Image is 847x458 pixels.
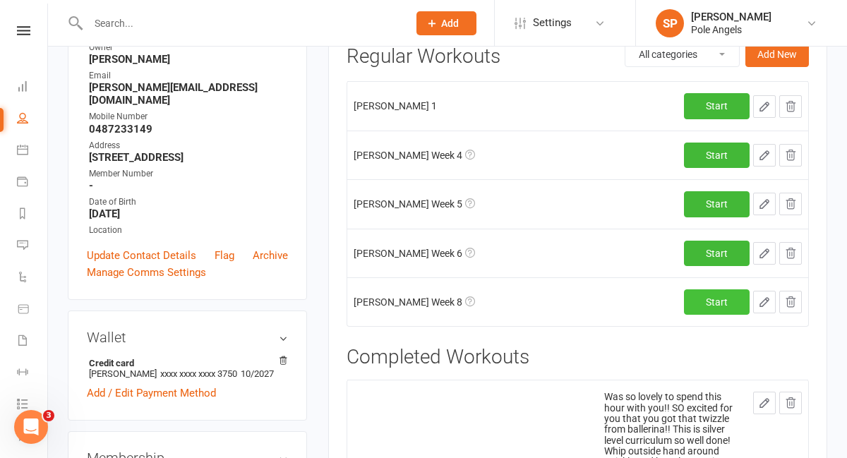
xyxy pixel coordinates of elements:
button: Add New [745,42,809,67]
a: Product Sales [17,294,49,326]
div: SP [656,9,684,37]
a: Update Contact Details [87,247,196,264]
td: [PERSON_NAME] Week 8 [347,277,581,326]
a: Archive [253,247,288,264]
div: Date of Birth [89,195,288,209]
strong: [DATE] [89,207,288,220]
a: Dashboard [17,72,49,104]
strong: - [89,179,288,192]
div: Mobile Number [89,110,288,123]
a: Add / Edit Payment Method [87,385,216,402]
a: Flag [215,247,234,264]
a: Manage Comms Settings [87,264,206,281]
a: Start [684,241,750,266]
div: Owner [89,41,288,54]
span: 10/2027 [241,368,274,379]
div: Address [89,139,288,152]
a: Reports [17,199,49,231]
a: Start [684,143,750,168]
strong: [PERSON_NAME] [89,53,288,66]
td: [PERSON_NAME] Week 4 [347,131,581,179]
a: Calendar [17,135,49,167]
strong: 0487233149 [89,123,288,135]
a: Start [684,93,750,119]
div: Email [89,69,288,83]
h3: Wallet [87,330,288,345]
span: Settings [533,7,572,39]
div: Pole Angels [691,23,771,36]
a: People [17,104,49,135]
input: Search... [84,13,398,33]
a: Start [684,289,750,315]
td: [PERSON_NAME] 1 [347,81,581,130]
div: Member Number [89,167,288,181]
h3: Completed Workouts [347,346,809,368]
strong: [PERSON_NAME][EMAIL_ADDRESS][DOMAIN_NAME] [89,81,288,107]
strong: [STREET_ADDRESS] [89,151,288,164]
iframe: Intercom live chat [14,410,48,444]
div: [PERSON_NAME] [691,11,771,23]
td: [PERSON_NAME] Week 5 [347,179,581,228]
span: 3 [43,410,54,421]
h3: Regular Workouts [347,46,500,68]
span: Add [441,18,459,29]
a: Payments [17,167,49,199]
strong: Credit card [89,358,281,368]
div: Location [89,224,288,237]
li: [PERSON_NAME] [87,356,288,381]
button: Add [416,11,476,35]
a: Start [684,191,750,217]
span: xxxx xxxx xxxx 3750 [160,368,237,379]
td: [PERSON_NAME] Week 6 [347,229,581,277]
